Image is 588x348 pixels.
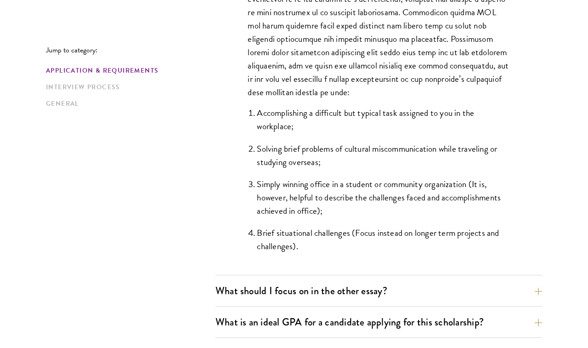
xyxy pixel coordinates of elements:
li: Accomplishing a difficult but typical task assigned to you in the workplace; [257,106,509,133]
li: Simply winning office in a student or community organization (It is, however, helpful to describe... [257,177,509,217]
p: Jump to category: [46,46,215,54]
li: Brief situational challenges (Focus instead on longer term projects and challenges). [257,226,509,253]
button: What is an ideal GPA for a candidate applying for this scholarship? [215,312,542,332]
button: What should I focus on in the other essay? [215,280,542,301]
a: Interview Process [46,82,210,92]
a: General [46,99,210,108]
a: Application & Requirements [46,66,210,75]
li: Solving brief problems of cultural miscommunication while traveling or studying overseas; [257,142,509,169]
